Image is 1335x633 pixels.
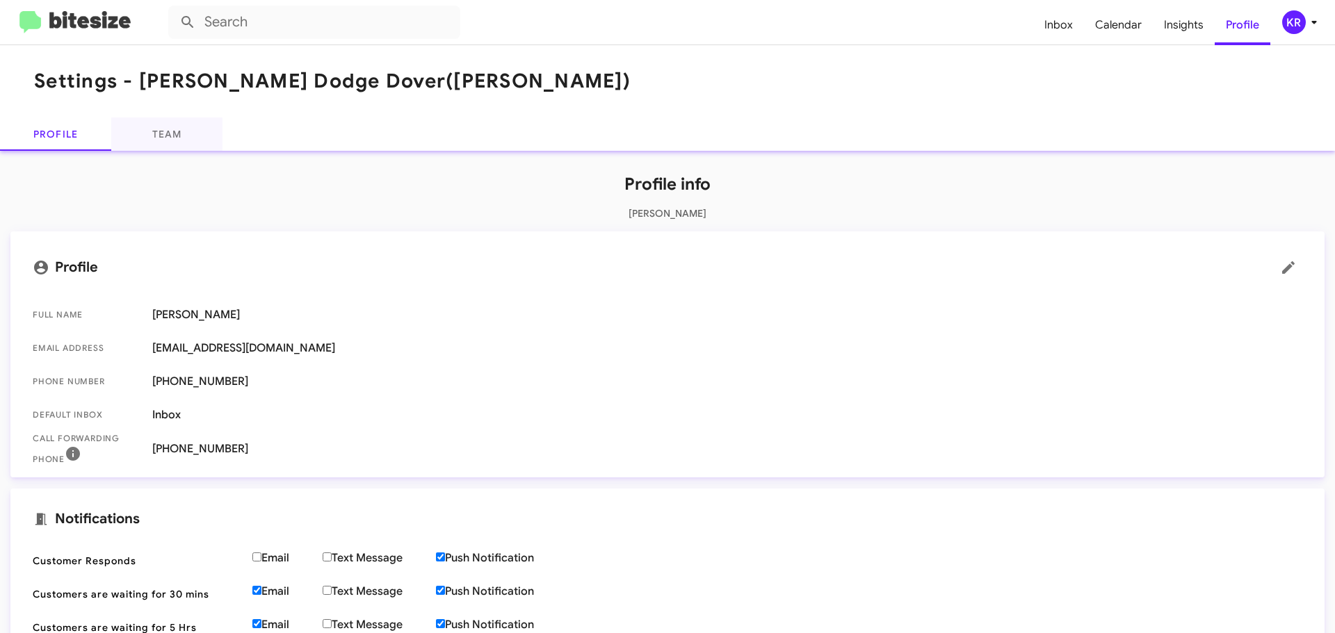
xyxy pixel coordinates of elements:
input: Email [252,552,261,561]
label: Text Message [323,584,436,598]
h1: Settings - [PERSON_NAME] Dodge Dover [34,70,631,92]
span: Customers are waiting for 30 mins [33,587,241,601]
a: Inbox [1033,5,1084,45]
a: Profile [1215,5,1270,45]
label: Email [252,551,323,565]
a: Team [111,117,222,151]
span: ([PERSON_NAME]) [446,69,631,93]
mat-card-title: Profile [33,254,1302,281]
label: Text Message [323,551,436,565]
label: Email [252,618,323,632]
a: Insights [1153,5,1215,45]
span: [EMAIL_ADDRESS][DOMAIN_NAME] [152,341,1302,355]
span: Email Address [33,341,141,355]
input: Push Notification [436,619,445,628]
span: [PHONE_NUMBER] [152,375,1302,388]
label: Push Notification [436,584,567,598]
label: Email [252,584,323,598]
input: Push Notification [436,552,445,561]
span: Default Inbox [33,408,141,422]
span: Full Name [33,308,141,322]
span: Customer Responds [33,554,241,568]
p: [PERSON_NAME] [10,206,1325,220]
h1: Profile info [10,173,1325,195]
input: Search [168,6,460,39]
span: Inbox [152,408,1302,422]
span: [PERSON_NAME] [152,308,1302,322]
input: Text Message [323,586,332,595]
input: Text Message [323,552,332,561]
div: KR [1282,10,1306,34]
span: Call Forwarding Phone [33,431,141,466]
input: Text Message [323,619,332,628]
input: Email [252,586,261,595]
label: Push Notification [436,551,567,565]
span: Phone number [33,375,141,388]
button: KR [1270,10,1320,34]
mat-card-title: Notifications [33,511,1302,527]
label: Push Notification [436,618,567,632]
label: Text Message [323,618,436,632]
span: [PHONE_NUMBER] [152,442,1302,456]
input: Push Notification [436,586,445,595]
input: Email [252,619,261,628]
a: Calendar [1084,5,1153,45]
